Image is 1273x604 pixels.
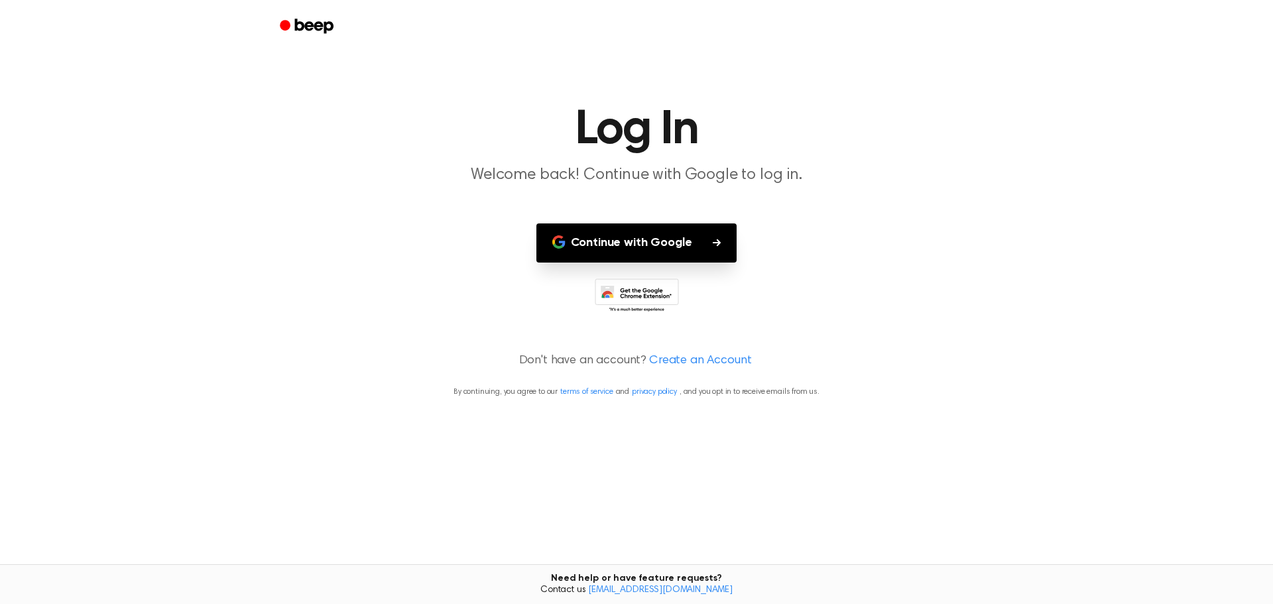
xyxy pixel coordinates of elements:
[560,388,613,396] a: terms of service
[8,585,1265,597] span: Contact us
[536,223,737,263] button: Continue with Google
[649,352,751,370] a: Create an Account
[588,585,733,595] a: [EMAIL_ADDRESS][DOMAIN_NAME]
[632,388,677,396] a: privacy policy
[297,106,976,154] h1: Log In
[382,164,891,186] p: Welcome back! Continue with Google to log in.
[16,386,1257,398] p: By continuing, you agree to our and , and you opt in to receive emails from us.
[16,352,1257,370] p: Don't have an account?
[271,14,345,40] a: Beep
